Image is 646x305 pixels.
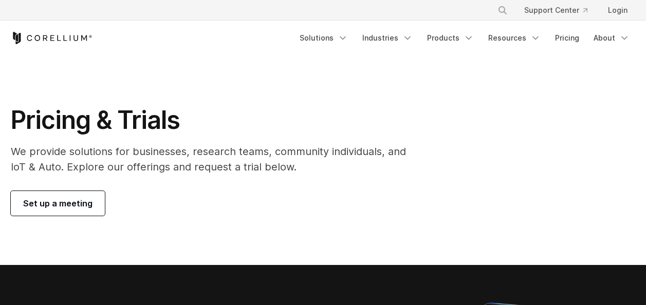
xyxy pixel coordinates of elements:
h1: Pricing & Trials [11,105,420,136]
a: Pricing [549,29,585,47]
a: Solutions [293,29,354,47]
a: Products [421,29,480,47]
div: Navigation Menu [293,29,636,47]
a: Corellium Home [11,32,93,44]
a: Industries [356,29,419,47]
a: About [587,29,636,47]
a: Set up a meeting [11,191,105,216]
a: Login [600,1,636,20]
a: Support Center [516,1,596,20]
a: Resources [482,29,547,47]
span: Set up a meeting [23,197,93,209]
button: Search [493,1,512,20]
div: Navigation Menu [485,1,636,20]
p: We provide solutions for businesses, research teams, community individuals, and IoT & Auto. Explo... [11,144,420,175]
